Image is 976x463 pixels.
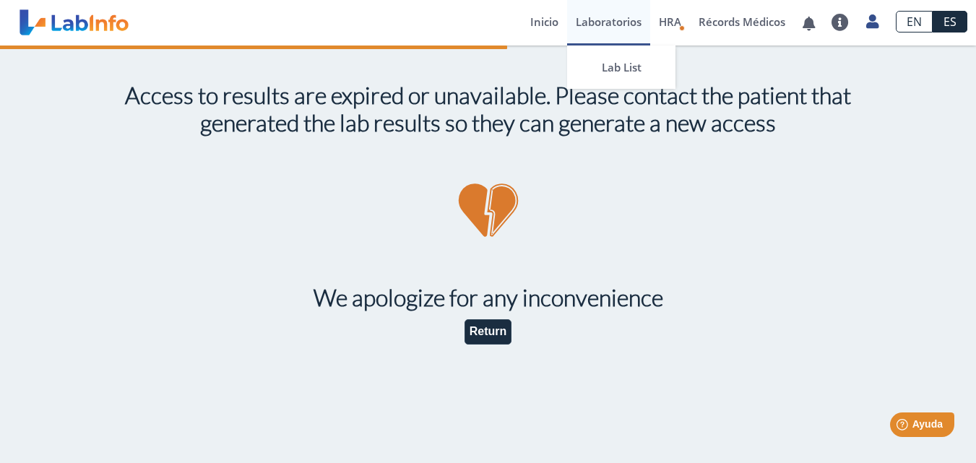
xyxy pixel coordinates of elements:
iframe: Help widget launcher [847,407,960,447]
a: Lab List [567,46,675,89]
h1: Access to results are expired or unavailable. Please contact the patient that generated the lab r... [77,82,900,137]
button: Return [465,319,512,345]
a: EN [896,11,933,33]
span: HRA [659,14,681,29]
h1: We apologize for any inconvenience [77,284,900,311]
a: ES [933,11,967,33]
